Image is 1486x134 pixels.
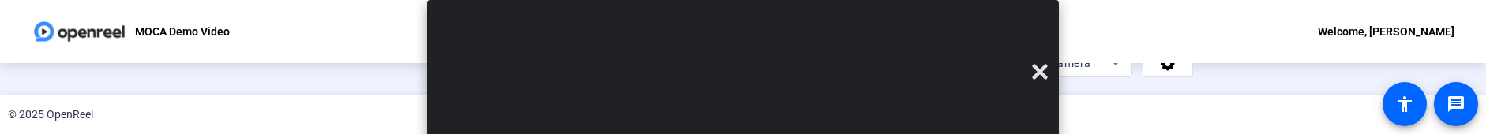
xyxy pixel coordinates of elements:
mat-icon: accessibility [1395,95,1414,114]
mat-icon: message [1447,95,1465,114]
p: MOCA Demo Video [135,22,230,41]
div: © 2025 OpenReel [8,106,93,123]
div: Welcome, [PERSON_NAME] [1318,22,1454,41]
span: Camera [1050,57,1091,69]
img: OpenReel logo [32,16,127,47]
